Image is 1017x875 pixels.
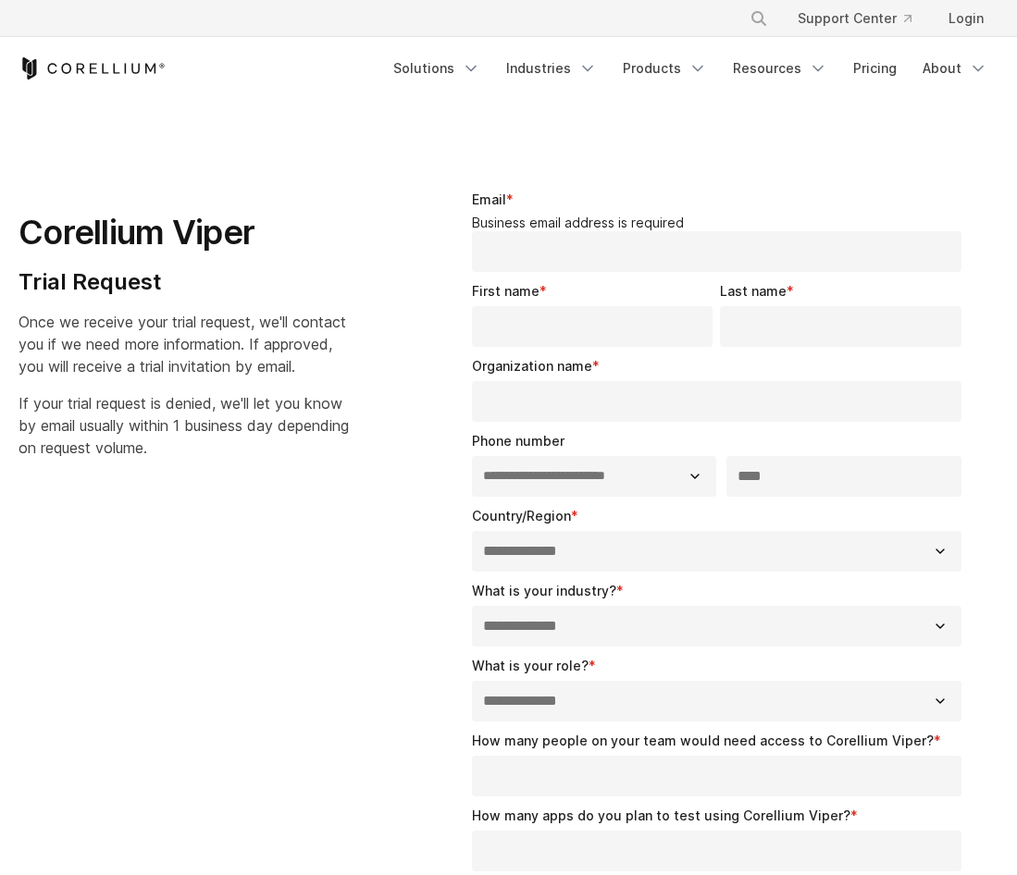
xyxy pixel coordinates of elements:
a: Solutions [382,52,491,85]
span: Email [472,191,506,207]
span: Last name [720,283,787,299]
span: Phone number [472,433,564,449]
span: Organization name [472,358,592,374]
a: Industries [495,52,608,85]
a: Resources [722,52,838,85]
span: How many people on your team would need access to Corellium Viper? [472,733,934,748]
span: What is your industry? [472,583,616,598]
a: Corellium Home [19,57,166,80]
a: About [912,52,998,85]
span: First name [472,283,540,299]
a: Login [934,2,998,35]
span: Country/Region [472,508,571,524]
h4: Trial Request [19,268,361,296]
span: What is your role? [472,658,589,673]
span: How many apps do you plan to test using Corellium Viper? [472,807,850,823]
a: Products [612,52,718,85]
a: Support Center [783,2,926,35]
button: Search [742,2,775,35]
legend: Business email address is required [472,215,969,231]
span: If your trial request is denied, we'll let you know by email usually within 1 business day depend... [19,394,349,457]
a: Pricing [842,52,908,85]
span: Once we receive your trial request, we'll contact you if we need more information. If approved, y... [19,313,346,376]
h1: Corellium Viper [19,212,361,253]
div: Navigation Menu [727,2,998,35]
div: Navigation Menu [382,52,998,85]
